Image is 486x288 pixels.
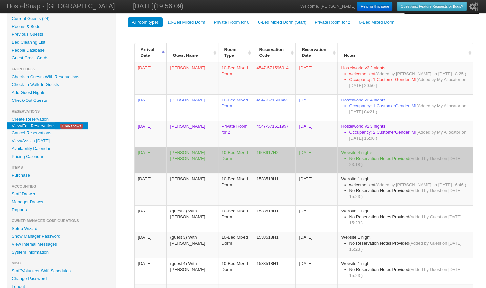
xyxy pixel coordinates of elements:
a: Check-Out Guests [7,97,116,104]
td: 10-Bed Mixed Dorm [218,205,253,232]
a: Reports [7,206,116,214]
td: Website 4 nights [337,147,473,173]
li: No Reservation Notes Provided [349,214,470,226]
td: [PERSON_NAME] [PERSON_NAME] [166,147,218,173]
td: 1538518H1 [253,205,295,232]
a: Manager Drawer [7,198,116,206]
td: (guest 4) With [PERSON_NAME] [166,258,218,284]
span: 0 [138,209,151,213]
li: No Reservation Notes Provided [349,267,470,278]
li: Misc [7,259,116,267]
td: [DATE] [295,62,337,94]
td: 1538518H1 [253,232,295,258]
td: Private Room for 2 [218,121,253,147]
span: (Added by [PERSON_NAME] on [DATE] 18:25 ) [375,71,466,76]
td: 1538518H1 [253,258,295,284]
li: Accounting [7,182,116,190]
td: [PERSON_NAME] [166,94,218,121]
td: [DATE] [295,121,337,147]
a: 1 no-shows [55,122,88,129]
td: 4547-571611957 [253,121,295,147]
td: 10-Bed Mixed Dorm [218,173,253,205]
td: 10-Bed Mixed Dorm [218,258,253,284]
a: Private Room for 2 [311,17,354,27]
a: Bed Cleaning List [7,38,116,46]
a: Pricing Calendar [7,153,116,161]
a: All room types [128,17,162,27]
td: Website 1 night [337,258,473,284]
td: 10-Bed Mixed Dorm [218,94,253,121]
li: No Reservation Notes Provided [349,156,470,167]
a: Cancel Reservations [7,129,116,137]
td: 4547-571596014 [253,62,295,94]
a: Rooms & Beds [7,23,116,31]
td: [DATE] [295,94,337,121]
td: [DATE] [295,173,337,205]
th: Arrival Date: activate to sort column descending [134,43,166,62]
a: People Database [7,46,116,54]
td: (guest 3) With [PERSON_NAME] [166,232,218,258]
span: (19:56:09) [154,2,183,10]
td: 4547-571600452 [253,94,295,121]
a: Change Password [7,275,116,283]
a: Setup Wizard [7,225,116,233]
a: Purchase [7,171,116,179]
td: [PERSON_NAME] [166,173,218,205]
th: Notes: activate to sort column ascending [337,43,473,62]
li: welcome sent [349,71,470,77]
td: 10-Bed Mixed Dorm [218,147,253,173]
td: [DATE] [295,205,337,232]
td: [DATE] [295,147,337,173]
td: [DATE] [295,258,337,284]
a: Private Room for 6 [210,17,253,27]
span: 0:00 [138,98,151,102]
th: Guest Name: activate to sort column ascending [166,43,218,62]
a: 6-Bed Mixed Dorm [355,17,398,27]
li: No Reservation Notes Provided [349,188,470,200]
a: Availability Calendar [7,145,116,153]
li: Occupancy: 1 CustomerGender: MI [349,103,470,115]
td: Hostelworld v2 2 nights [337,62,473,94]
span: 0 [138,235,151,240]
li: Owner Manager Configurations [7,217,116,225]
li: Front Desk [7,65,116,73]
a: Add Guest Nights [7,89,116,97]
li: Reservations [7,107,116,115]
li: Items [7,164,116,171]
a: Staff/Volunteer Shift Schedules [7,267,116,275]
span: 0 [138,261,151,266]
a: Create Reservation [7,115,116,123]
a: 6-Bed Mixed Dorm (Staff) [254,17,310,27]
li: No Reservation Notes Provided [349,240,470,252]
a: View/Assign [DATE] [7,137,116,145]
th: Room Type: activate to sort column ascending [218,43,253,62]
a: Previous Guests [7,31,116,38]
td: Hostelworld v2 3 nights [337,121,473,147]
a: 10-Bed Mixed Dorm [163,17,209,27]
td: 10-Bed Mixed Dorm [218,62,253,94]
td: Hostelworld v2 4 nights [337,94,473,121]
td: [DATE] [295,232,337,258]
span: (Added by [PERSON_NAME] on [DATE] 16:46 ) [375,182,466,187]
td: Website 1 night [337,232,473,258]
span: 20:00 [138,150,151,155]
i: Setup Wizard [469,2,478,11]
a: System Information [7,248,116,256]
a: Current Guests (24) [7,15,116,23]
td: Website 1 night [337,173,473,205]
a: Staff Drawer [7,190,116,198]
a: View/Edit Reservations [7,122,60,129]
a: Check-In Guests With Reservations [7,73,116,81]
a: Guest Credit Cards [7,54,116,62]
td: 1608917H2 [253,147,295,173]
td: (guest 2) With [PERSON_NAME] [166,205,218,232]
td: [PERSON_NAME] [166,121,218,147]
span: 1 no-shows [60,124,83,129]
span: 0 [138,176,151,181]
a: Questions, Feature Requests or Bugs? [397,2,467,11]
a: Help for this page [357,2,392,11]
a: Check-In Walk-In Guests [7,81,116,89]
li: welcome sent [349,182,470,188]
li: Occupancy: 1 CustomerGender: MI [349,77,470,89]
th: Reservation Date: activate to sort column ascending [295,43,337,62]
